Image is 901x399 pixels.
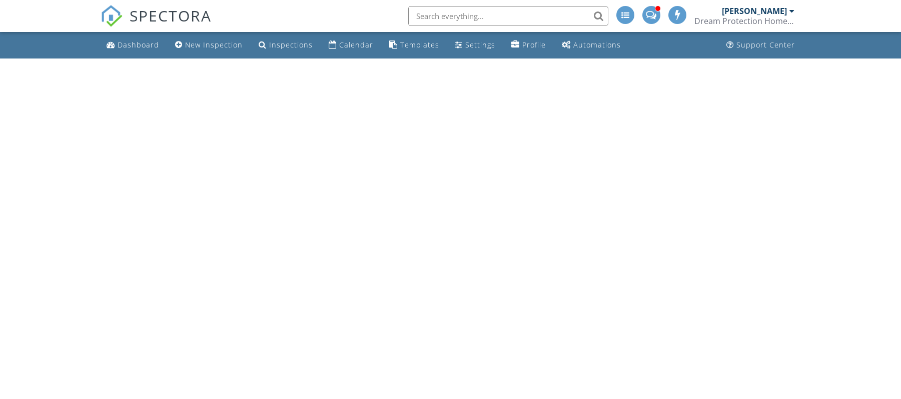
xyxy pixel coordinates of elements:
[694,16,794,26] div: Dream Protection Home Inspection LLC
[171,36,247,54] a: New Inspection
[736,40,795,49] div: Support Center
[101,5,123,27] img: The Best Home Inspection Software - Spectora
[385,36,443,54] a: Templates
[400,40,439,49] div: Templates
[722,36,799,54] a: Support Center
[118,40,159,49] div: Dashboard
[451,36,499,54] a: Settings
[507,36,550,54] a: Company Profile
[103,36,163,54] a: Dashboard
[339,40,373,49] div: Calendar
[130,5,212,26] span: SPECTORA
[408,6,608,26] input: Search everything...
[558,36,625,54] a: Automations (Advanced)
[465,40,495,49] div: Settings
[101,13,212,34] a: SPECTORA
[269,40,313,49] div: Inspections
[185,40,243,49] div: New Inspection
[522,40,546,49] div: Profile
[325,36,377,54] a: Calendar
[255,36,317,54] a: Inspections
[722,6,787,16] div: [PERSON_NAME]
[573,40,621,49] div: Automations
